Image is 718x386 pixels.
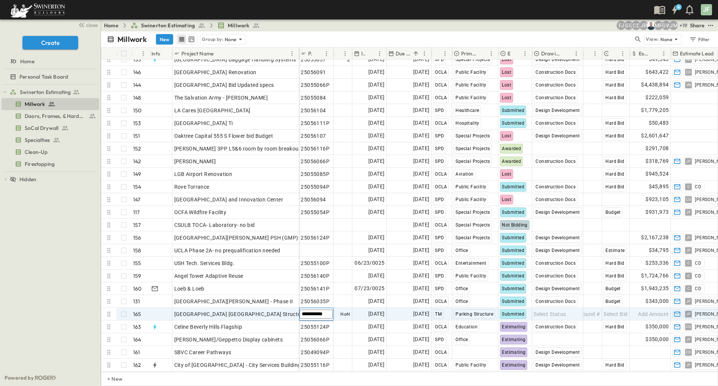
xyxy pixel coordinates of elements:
span: 25055054P [301,209,329,216]
span: Hidden [19,176,36,183]
span: $4,438,894 [641,80,669,89]
div: JF [701,4,712,15]
span: OCFA Wildfire Facility [174,209,227,216]
p: Estimate Status [507,50,511,57]
p: Invite Date [361,50,365,57]
span: Clean-Up [25,148,47,156]
button: Sort [134,49,142,58]
p: 156 [133,234,141,241]
div: Madison Pagdilao (madison.pagdilao@swinerton.com) [654,21,663,30]
div: Gerrad Gerber (gerrad.gerber@swinerton.com) [624,21,633,30]
button: Menu [659,49,668,58]
span: 06/23/0025 [355,259,384,267]
span: [GEOGRAPHIC_DATA][PERSON_NAME] PSH (GMP) [174,234,298,241]
span: 25056094 [301,196,326,203]
button: Menu [521,49,530,58]
span: 25056091 [301,69,326,76]
span: [DATE] [413,208,429,216]
span: Hospitality [455,121,479,126]
span: Hard Bid [605,121,624,126]
span: Construction Docs [536,184,576,189]
span: Submitted [502,184,524,189]
span: LA Cares [GEOGRAPHIC_DATA] [174,107,251,114]
div: Millworktest [1,98,99,110]
button: Menu [139,49,148,58]
span: [GEOGRAPHIC_DATA] and Innovation Center [174,196,283,203]
span: OCLA [435,121,447,126]
span: 25055066P [301,81,329,89]
div: Jonathan M. Hansen (johansen@swinerton.com) [669,21,678,30]
p: 147 [133,196,141,203]
p: 149 [133,170,141,178]
span: [DATE] [368,55,384,64]
span: [DATE] [413,131,429,140]
span: USH Tech. Services Bldg. [174,259,235,267]
button: kanban view [187,35,196,44]
span: [GEOGRAPHIC_DATA] Bid Updated specs [174,81,274,89]
span: Special Projects [455,210,490,215]
div: Joshua Russell (joshua.russell@swinerton.com) [639,21,648,30]
span: [DATE] [368,182,384,191]
span: [GEOGRAPHIC_DATA] Baggage Handling Systems [174,56,296,63]
span: Submitted [502,248,524,253]
span: Submitted [502,235,524,240]
span: 2 [347,56,350,63]
span: Hard Bid [605,82,624,88]
span: Hard Bid [605,184,624,189]
button: New [156,34,173,45]
p: Estimate Lead [680,50,714,57]
span: $49,543 [649,55,669,64]
span: Oaktree Capital 555 S Flower bid Budget [174,132,273,140]
span: [DATE] [413,55,429,64]
span: Lost [502,95,511,100]
span: Aviation [455,171,473,177]
button: Sort [610,49,618,58]
p: 150 [133,107,142,114]
div: SoCal Drywalltest [1,122,99,134]
p: View: [646,35,659,43]
nav: breadcrumbs [104,22,264,29]
span: Design Development [536,210,580,215]
span: [DATE] [368,68,384,76]
span: OCLA [435,222,447,228]
span: [DATE] [368,157,384,165]
span: Design Development [536,108,580,113]
span: Construction Docs [536,197,576,202]
span: OCLA [435,95,447,100]
span: SPD [435,146,444,151]
p: 144 [133,81,141,89]
span: 25055100P [301,259,329,267]
button: Sort [586,49,595,58]
span: Public Facility [455,184,486,189]
span: [DATE] [368,246,384,255]
span: [DATE] [368,119,384,127]
p: 135 [133,56,141,63]
a: Home [1,56,98,67]
button: Sort [564,49,572,58]
span: Hard Bid [605,261,624,266]
span: Rove Torrance [174,183,209,191]
span: Construction Docs [536,261,576,266]
span: [PERSON_NAME] 3PP L5&6 room by room breakout required [174,145,322,152]
button: Menu [375,49,384,58]
span: LGB Airport Renovation [174,170,233,178]
span: [DATE] [368,106,384,115]
button: Menu [487,49,496,58]
span: C [687,186,690,187]
span: Construction Docs [536,159,576,164]
span: Submitted [502,121,524,126]
span: 25055037 [301,56,326,63]
span: Hard Bid [605,159,624,164]
span: Hard Bid [605,95,624,100]
span: [DATE] [413,68,429,76]
p: Drawing Status [541,50,562,57]
a: Specialties [1,135,98,145]
span: Millwork [228,22,249,29]
button: row view [177,35,186,44]
a: SoCal Drywall [1,123,98,133]
span: Public Facility [455,70,486,75]
span: [DATE] [413,119,429,127]
p: Millwork [117,34,147,45]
